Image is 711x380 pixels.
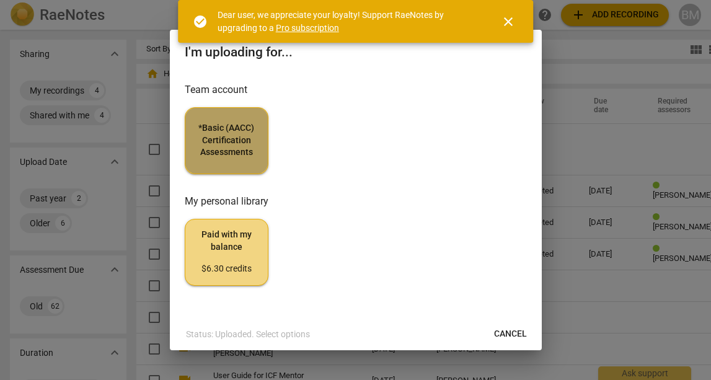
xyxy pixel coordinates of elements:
[494,328,527,340] span: Cancel
[195,122,258,159] span: *Basic (AACC) Certification Assessments
[218,9,479,34] div: Dear user, we appreciate your loyalty! Support RaeNotes by upgrading to a
[186,328,310,341] p: Status: Uploaded. Select options
[185,107,268,174] button: *Basic (AACC) Certification Assessments
[185,219,268,286] button: Paid with my balance$6.30 credits
[185,194,527,209] h3: My personal library
[195,229,258,275] span: Paid with my balance
[501,14,516,29] span: close
[276,23,339,33] a: Pro subscription
[195,263,258,275] div: $6.30 credits
[493,7,523,37] button: Close
[185,45,527,60] h2: I'm uploading for...
[484,323,537,345] button: Cancel
[185,82,527,97] h3: Team account
[193,14,208,29] span: check_circle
